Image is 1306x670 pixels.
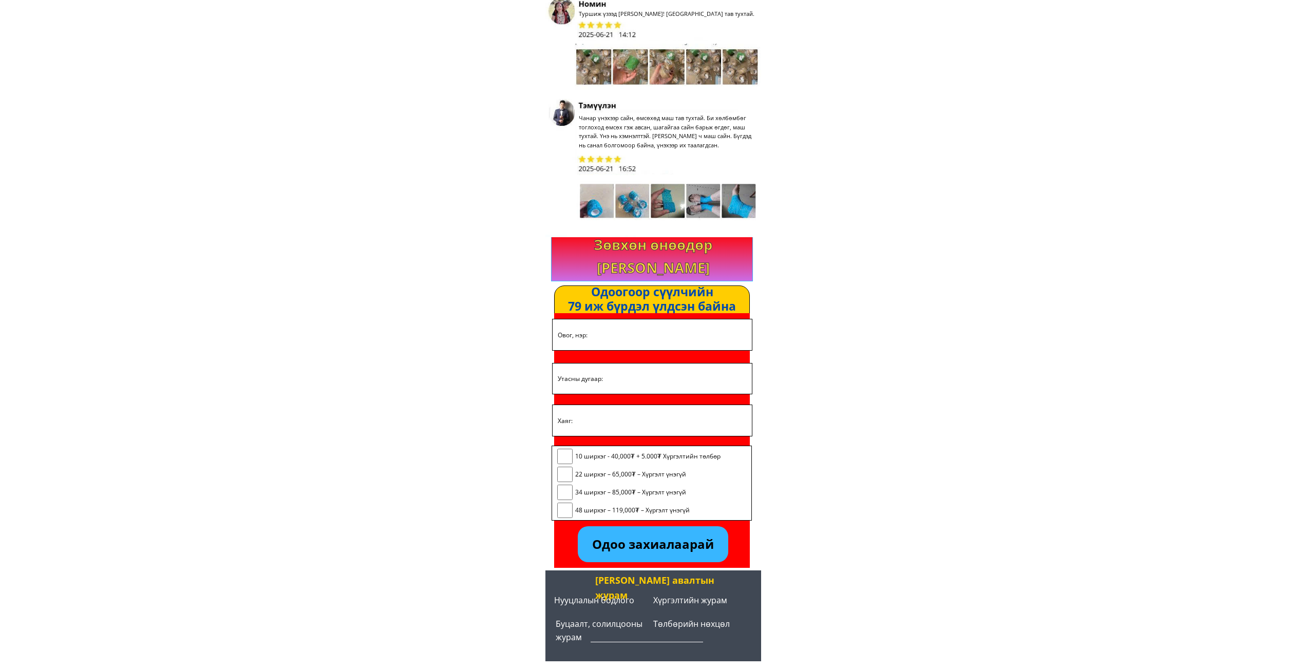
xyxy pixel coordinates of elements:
h2: Буцаалт, солилцооны журам [556,618,645,670]
h2: Төлбөрийн нөхцөл [653,618,754,631]
span: 48 ширхэг – 119,000₮ – Хүргэлт үнэгүй [575,505,721,515]
div: [PERSON_NAME] авалтын журам [595,573,724,602]
h3: Чанар үнэхээр сайн, өмсөхөд маш тав тухтай. Би хөлбөмбөг тоглоход өмсөх гэж авсан, шагайгаа сайн ... [579,113,756,149]
input: Овог, нэр: [555,319,749,350]
div: Одоогоор сүүлчийн 79 иж бүрдэл үлдсэн байна [523,285,781,313]
span: 10 ширхэг - 40,000₮ + 5.000₮ Хүргэлтийн төлбөр [575,451,721,461]
span: 22 ширхэг – 65,000₮ – Хүргэлт үнэгүй [575,469,721,479]
h3: Туршиж үзээд [PERSON_NAME]! [GEOGRAPHIC_DATA] тав тухтай. [579,9,761,18]
input: Хаяг: [555,405,749,436]
input: Утасны дугаар: [555,363,749,394]
h2: Хүргэлтийн журам [653,594,751,607]
div: Зөвхөн өнөөдөр [PERSON_NAME] [570,233,737,278]
span: 34 ширхэг – 85,000₮ – Хүргэлт үнэгүй [575,487,721,497]
p: Одоо захиалаарай [578,526,728,562]
h2: Нууцлалын бодлого [554,594,645,607]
